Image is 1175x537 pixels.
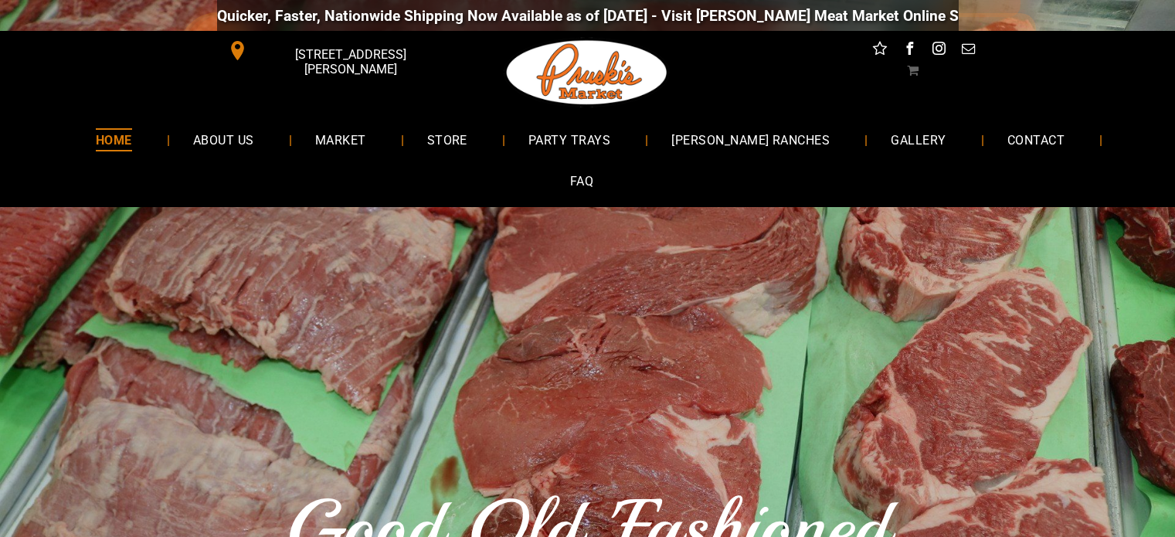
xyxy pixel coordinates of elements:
img: Pruski-s+Market+HQ+Logo2-259w.png [504,31,671,114]
a: FAQ [547,161,616,202]
span: [STREET_ADDRESS][PERSON_NAME] [250,39,450,84]
a: [STREET_ADDRESS][PERSON_NAME] [217,39,453,63]
a: instagram [929,39,949,63]
a: STORE [404,119,491,160]
a: HOME [73,119,155,160]
a: GALLERY [868,119,969,160]
a: MARKET [292,119,389,160]
a: Social network [870,39,890,63]
a: PARTY TRAYS [505,119,633,160]
a: ABOUT US [170,119,277,160]
a: [PERSON_NAME] RANCHES [648,119,853,160]
a: facebook [899,39,919,63]
a: CONTACT [984,119,1088,160]
a: email [958,39,978,63]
